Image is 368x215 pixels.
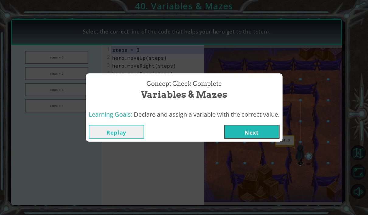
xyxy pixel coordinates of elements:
span: Concept Check Complete [147,79,222,88]
button: Replay [89,125,144,139]
span: Learning Goals: [89,110,132,118]
span: Variables & Mazes [141,88,227,101]
span: Declare and assign a variable with the correct value. [134,110,279,118]
button: Next [224,125,279,139]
